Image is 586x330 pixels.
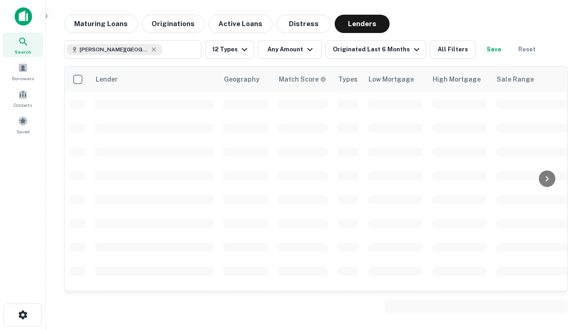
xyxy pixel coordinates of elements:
[273,66,333,92] th: Capitalize uses an advanced AI algorithm to match your search with the best lender. The match sco...
[64,15,138,33] button: Maturing Loans
[497,74,534,85] div: Sale Range
[16,128,30,135] span: Saved
[279,74,325,84] h6: Match Score
[80,45,148,54] span: [PERSON_NAME][GEOGRAPHIC_DATA], [GEOGRAPHIC_DATA]
[276,15,331,33] button: Distress
[430,40,476,59] button: All Filters
[540,227,586,271] iframe: Chat Widget
[205,40,254,59] button: 12 Types
[15,7,32,26] img: capitalize-icon.png
[14,101,32,109] span: Contacts
[258,40,322,59] button: Any Amount
[335,15,390,33] button: Lenders
[90,66,218,92] th: Lender
[3,33,43,57] a: Search
[433,74,481,85] div: High Mortgage
[96,74,118,85] div: Lender
[512,40,542,59] button: Reset
[479,40,509,59] button: Save your search to get updates of matches that match your search criteria.
[369,74,414,85] div: Low Mortgage
[279,74,326,84] div: Capitalize uses an advanced AI algorithm to match your search with the best lender. The match sco...
[3,86,43,110] a: Contacts
[326,40,426,59] button: Originated Last 6 Months
[333,66,363,92] th: Types
[363,66,427,92] th: Low Mortgage
[208,15,272,33] button: Active Loans
[224,74,260,85] div: Geography
[141,15,205,33] button: Originations
[427,66,491,92] th: High Mortgage
[338,74,358,85] div: Types
[333,44,422,55] div: Originated Last 6 Months
[218,66,273,92] th: Geography
[3,59,43,84] a: Borrowers
[15,48,31,55] span: Search
[3,112,43,137] a: Saved
[491,66,574,92] th: Sale Range
[12,75,34,82] span: Borrowers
